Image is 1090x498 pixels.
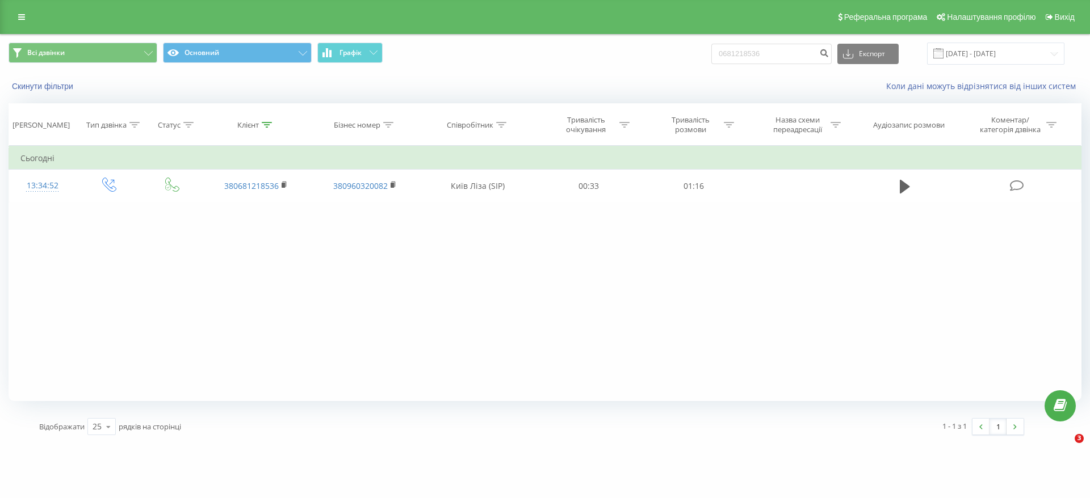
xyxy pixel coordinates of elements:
[237,120,259,130] div: Клієнт
[317,43,383,63] button: Графік
[20,175,65,197] div: 13:34:52
[660,115,721,134] div: Тривалість розмови
[158,120,181,130] div: Статус
[1075,434,1084,443] span: 3
[27,48,65,57] span: Всі дзвінки
[119,421,181,432] span: рядків на сторінці
[767,115,828,134] div: Назва схеми переадресації
[224,180,279,191] a: 380681218536
[9,81,79,91] button: Скинути фільтри
[9,43,157,63] button: Всі дзвінки
[334,120,380,130] div: Бізнес номер
[86,120,127,130] div: Тип дзвінка
[333,180,388,191] a: 380960320082
[947,12,1035,22] span: Налаштування профілю
[1051,434,1079,461] iframe: Intercom live chat
[419,170,536,202] td: Київ Ліза (SIP)
[339,49,362,57] span: Графік
[942,420,967,432] div: 1 - 1 з 1
[1055,12,1075,22] span: Вихід
[886,81,1081,91] a: Коли дані можуть відрізнятися вiд інших систем
[641,170,745,202] td: 01:16
[93,421,102,432] div: 25
[837,44,899,64] button: Експорт
[990,419,1007,434] a: 1
[536,170,641,202] td: 00:33
[844,12,928,22] span: Реферальна програма
[556,115,617,134] div: Тривалість очікування
[163,43,312,63] button: Основний
[447,120,493,130] div: Співробітник
[873,120,945,130] div: Аудіозапис розмови
[977,115,1043,134] div: Коментар/категорія дзвінка
[9,147,1081,170] td: Сьогодні
[12,120,70,130] div: [PERSON_NAME]
[39,421,85,432] span: Відображати
[711,44,832,64] input: Пошук за номером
